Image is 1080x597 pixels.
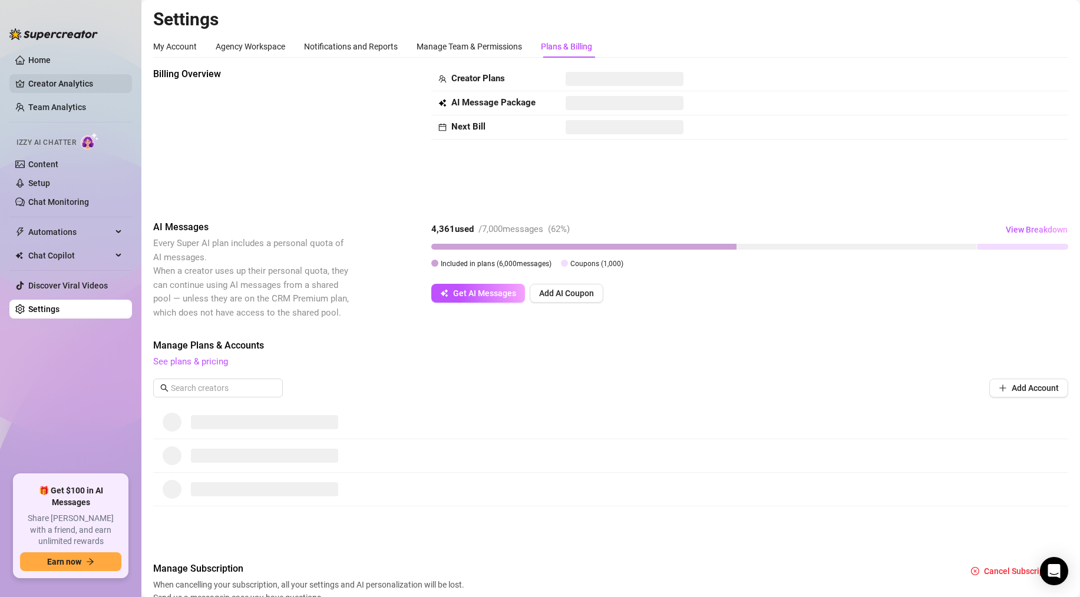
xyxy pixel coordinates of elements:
[570,260,623,268] span: Coupons ( 1,000 )
[153,238,349,318] span: Every Super AI plan includes a personal quota of AI messages. When a creator uses up their person...
[999,384,1007,392] span: plus
[153,40,197,53] div: My Account
[438,123,447,131] span: calendar
[15,251,23,260] img: Chat Copilot
[47,557,81,566] span: Earn now
[548,224,570,234] span: ( 62 %)
[28,223,112,241] span: Automations
[453,288,516,298] span: Get AI Messages
[28,160,58,169] a: Content
[16,137,76,148] span: Izzy AI Chatter
[171,382,266,394] input: Search creators
[28,281,108,290] a: Discover Viral Videos
[15,227,25,237] span: thunderbolt
[530,284,603,303] button: Add AI Coupon
[304,40,398,53] div: Notifications and Reports
[28,304,60,314] a: Settings
[431,224,474,234] strong: 4,361 used
[20,552,121,571] button: Earn nowarrow-right
[28,74,123,93] a: Creator Analytics
[160,384,169,392] span: search
[984,566,1059,576] span: Cancel Subscription
[438,75,447,83] span: team
[1005,220,1068,239] button: View Breakdown
[539,288,594,298] span: Add AI Coupon
[153,220,351,234] span: AI Messages
[971,567,979,575] span: close-circle
[81,132,99,150] img: AI Chatter
[153,8,1068,31] h2: Settings
[28,246,112,265] span: Chat Copilot
[153,67,351,81] span: Billing Overview
[28,197,89,207] a: Chat Monitoring
[1012,383,1059,393] span: Add Account
[1006,225,1068,234] span: View Breakdown
[478,224,543,234] span: / 7,000 messages
[1040,557,1068,585] div: Open Intercom Messenger
[441,260,551,268] span: Included in plans ( 6,000 messages)
[28,178,50,188] a: Setup
[20,485,121,508] span: 🎁 Get $100 in AI Messages
[153,356,228,367] a: See plans & pricing
[28,102,86,112] a: Team Analytics
[9,28,98,40] img: logo-BBDzfeDw.svg
[216,40,285,53] div: Agency Workspace
[451,97,536,108] strong: AI Message Package
[28,55,51,65] a: Home
[153,562,468,576] span: Manage Subscription
[86,558,94,566] span: arrow-right
[962,562,1068,581] button: Cancel Subscription
[541,40,592,53] div: Plans & Billing
[989,379,1068,397] button: Add Account
[20,513,121,548] span: Share [PERSON_NAME] with a friend, and earn unlimited rewards
[417,40,522,53] div: Manage Team & Permissions
[431,284,525,303] button: Get AI Messages
[451,73,505,84] strong: Creator Plans
[153,339,1068,353] span: Manage Plans & Accounts
[451,121,485,132] strong: Next Bill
